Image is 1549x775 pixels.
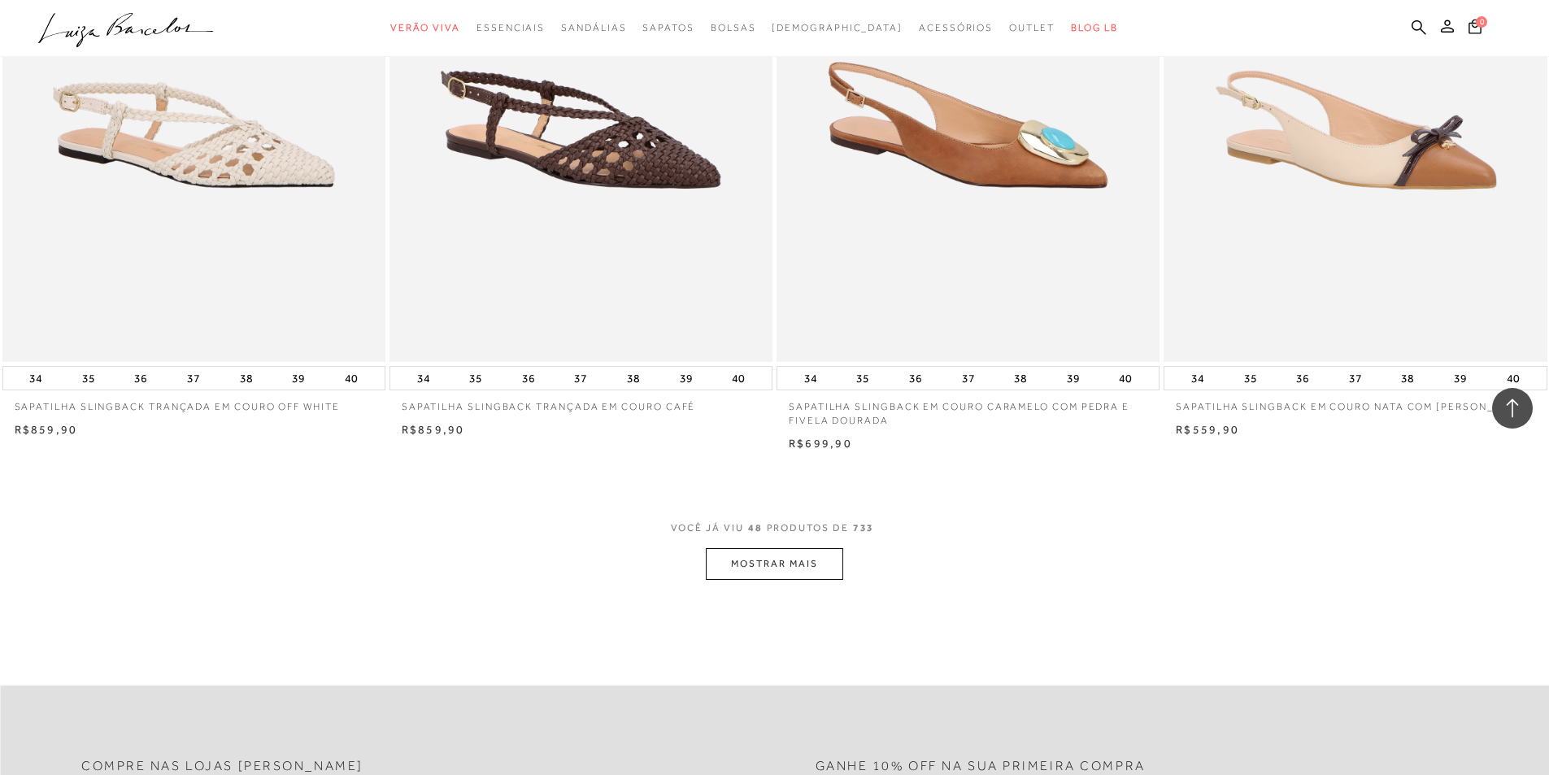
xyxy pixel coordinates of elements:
[1449,367,1472,390] button: 39
[389,390,772,414] a: SAPATILHA SLINGBACK TRANÇADA EM COURO CAFÉ
[706,548,842,580] button: MOSTRAR MAIS
[402,423,465,436] span: R$859,90
[182,367,205,390] button: 37
[711,13,756,43] a: categoryNavScreenReaderText
[15,423,78,436] span: R$859,90
[642,13,694,43] a: categoryNavScreenReaderText
[919,13,993,43] a: categoryNavScreenReaderText
[561,13,626,43] a: categoryNavScreenReaderText
[1176,423,1239,436] span: R$559,90
[727,367,750,390] button: 40
[1009,13,1055,43] a: categoryNavScreenReaderText
[853,522,875,533] span: 733
[816,759,1146,774] h2: Ganhe 10% off na sua primeira compra
[1291,367,1314,390] button: 36
[772,13,903,43] a: noSubCategoriesText
[1062,367,1085,390] button: 39
[476,13,545,43] a: categoryNavScreenReaderText
[919,22,993,33] span: Acessórios
[711,22,756,33] span: Bolsas
[287,367,310,390] button: 39
[1396,367,1419,390] button: 38
[957,367,980,390] button: 37
[464,367,487,390] button: 35
[340,367,363,390] button: 40
[1464,18,1486,40] button: 0
[1344,367,1367,390] button: 37
[748,522,763,533] span: 48
[1071,22,1118,33] span: BLOG LB
[1164,390,1547,414] a: SAPATILHA SLINGBACK EM COURO NATA COM [PERSON_NAME]
[129,367,152,390] button: 36
[622,367,645,390] button: 38
[777,390,1160,428] a: SAPATILHA SLINGBACK EM COURO CARAMELO COM PEDRA E FIVELA DOURADA
[569,367,592,390] button: 37
[476,22,545,33] span: Essenciais
[1009,22,1055,33] span: Outlet
[24,367,47,390] button: 34
[1009,367,1032,390] button: 38
[671,522,879,533] span: VOCÊ JÁ VIU PRODUTOS DE
[1071,13,1118,43] a: BLOG LB
[2,390,385,414] a: SAPATILHA SLINGBACK TRANÇADA EM COURO OFF WHITE
[390,22,460,33] span: Verão Viva
[517,367,540,390] button: 36
[77,367,100,390] button: 35
[412,367,435,390] button: 34
[799,367,822,390] button: 34
[642,22,694,33] span: Sapatos
[235,367,258,390] button: 38
[390,13,460,43] a: categoryNavScreenReaderText
[789,437,852,450] span: R$699,90
[851,367,874,390] button: 35
[1186,367,1209,390] button: 34
[675,367,698,390] button: 39
[1476,16,1487,28] span: 0
[1502,367,1525,390] button: 40
[81,759,363,774] h2: Compre nas lojas [PERSON_NAME]
[1239,367,1262,390] button: 35
[1114,367,1137,390] button: 40
[561,22,626,33] span: Sandálias
[772,22,903,33] span: [DEMOGRAPHIC_DATA]
[904,367,927,390] button: 36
